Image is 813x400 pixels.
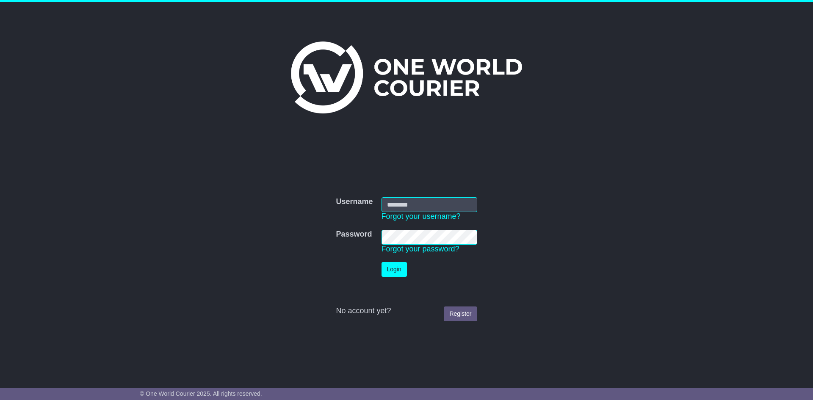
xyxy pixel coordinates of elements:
div: No account yet? [336,306,477,316]
a: Forgot your username? [382,212,461,221]
span: © One World Courier 2025. All rights reserved. [140,390,262,397]
label: Password [336,230,372,239]
button: Login [382,262,407,277]
a: Forgot your password? [382,245,459,253]
label: Username [336,197,373,207]
img: One World [291,41,522,113]
a: Register [444,306,477,321]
